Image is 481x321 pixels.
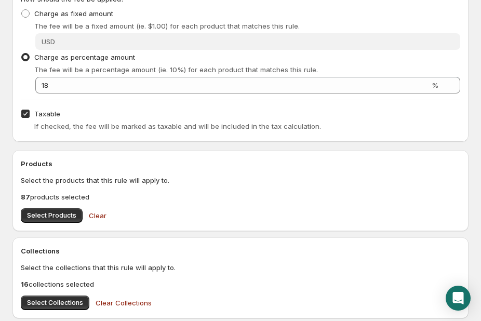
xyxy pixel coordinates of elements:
p: Select the products that this rule will apply to. [21,175,460,185]
span: Clear Collections [96,298,152,308]
button: Select Products [21,208,83,223]
span: Select Collections [27,299,83,307]
span: Charge as fixed amount [34,9,113,18]
span: Select Products [27,211,76,220]
button: Clear Collections [89,292,158,313]
span: If checked, the fee will be marked as taxable and will be included in the tax calculation. [34,122,321,130]
span: Taxable [34,110,60,118]
p: collections selected [21,279,460,289]
span: USD [42,37,55,46]
span: Charge as percentage amount [34,53,135,61]
div: Open Intercom Messenger [446,286,471,311]
b: 87 [21,193,30,201]
h2: Products [21,158,460,169]
span: The fee will be a fixed amount (ie. $1.00) for each product that matches this rule. [34,22,300,30]
p: Select the collections that this rule will apply to. [21,262,460,273]
span: % [432,81,438,89]
h2: Collections [21,246,460,256]
b: 16 [21,280,29,288]
p: The fee will be a percentage amount (ie. 10%) for each product that matches this rule. [34,64,460,75]
span: Clear [89,210,106,221]
p: products selected [21,192,460,202]
button: Select Collections [21,296,89,310]
button: Clear [83,205,113,226]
